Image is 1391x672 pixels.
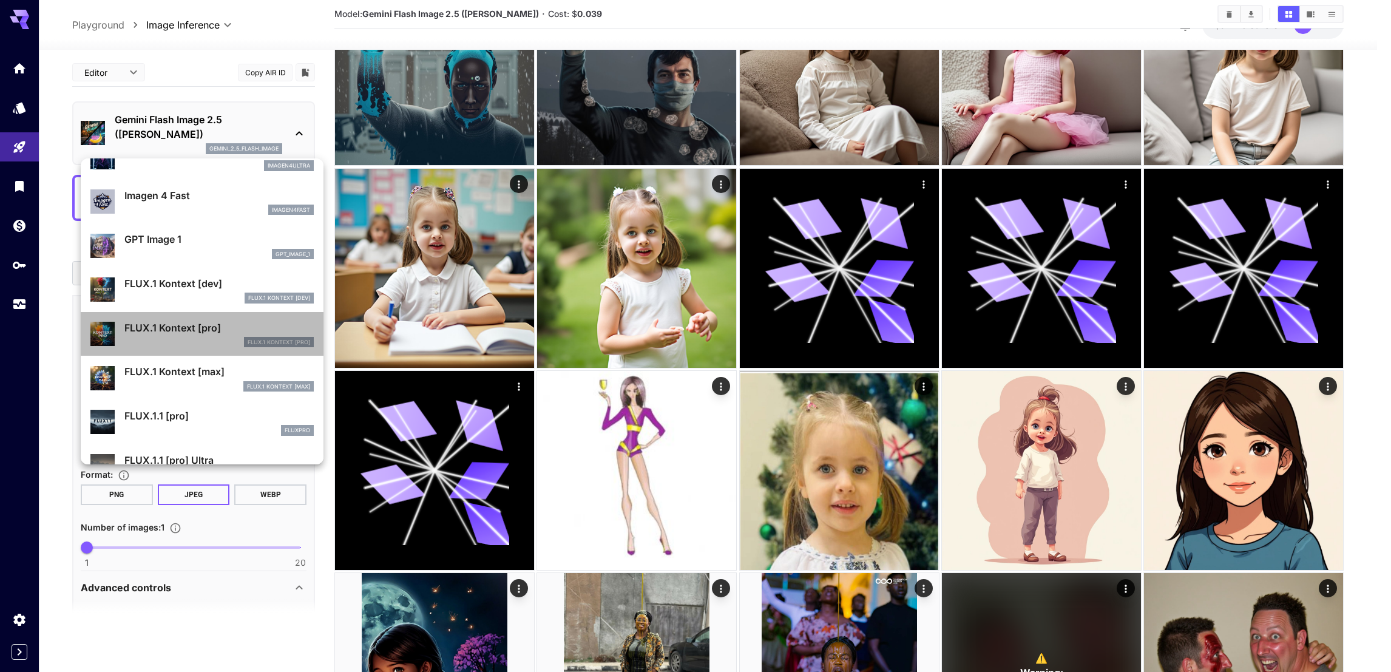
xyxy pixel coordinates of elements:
[90,227,314,264] div: GPT Image 1gpt_image_1
[247,382,310,391] p: FLUX.1 Kontext [max]
[124,232,314,246] p: GPT Image 1
[124,409,314,423] p: FLUX.1.1 [pro]
[90,183,314,220] div: Imagen 4 Fastimagen4fast
[124,453,314,467] p: FLUX.1.1 [pro] Ultra
[90,316,314,353] div: FLUX.1 Kontext [pro]FLUX.1 Kontext [pro]
[90,404,314,441] div: FLUX.1.1 [pro]fluxpro
[90,359,314,396] div: FLUX.1 Kontext [max]FLUX.1 Kontext [max]
[276,250,310,259] p: gpt_image_1
[124,188,314,203] p: Imagen 4 Fast
[248,294,310,302] p: FLUX.1 Kontext [dev]
[124,321,314,335] p: FLUX.1 Kontext [pro]
[124,276,314,291] p: FLUX.1 Kontext [dev]
[90,271,314,308] div: FLUX.1 Kontext [dev]FLUX.1 Kontext [dev]
[124,364,314,379] p: FLUX.1 Kontext [max]
[268,161,310,170] p: imagen4ultra
[272,206,310,214] p: imagen4fast
[248,338,310,347] p: FLUX.1 Kontext [pro]
[90,448,314,485] div: FLUX.1.1 [pro] Ultra
[285,426,310,435] p: fluxpro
